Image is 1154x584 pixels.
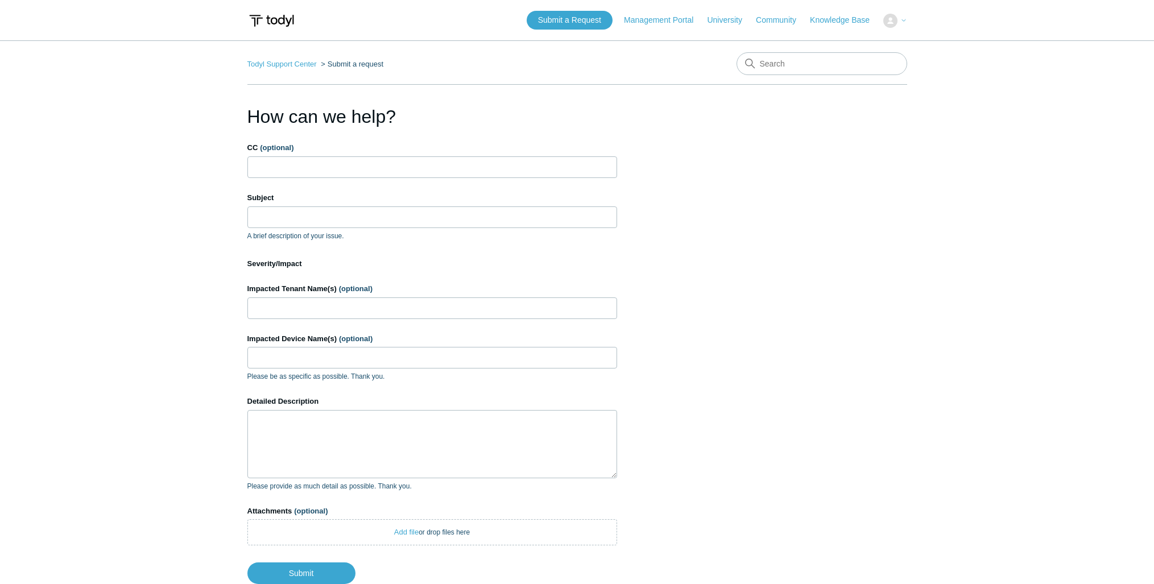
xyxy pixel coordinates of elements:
[707,14,753,26] a: University
[260,143,293,152] span: (optional)
[247,562,355,584] input: Submit
[247,103,617,130] h1: How can we help?
[756,14,808,26] a: Community
[319,60,383,68] li: Submit a request
[247,142,617,154] label: CC
[247,192,617,204] label: Subject
[247,506,617,517] label: Attachments
[247,481,617,491] p: Please provide as much detail as possible. Thank you.
[810,14,881,26] a: Knowledge Base
[247,283,617,295] label: Impacted Tenant Name(s)
[247,371,617,382] p: Please be as specific as possible. Thank you.
[247,10,296,31] img: Todyl Support Center Help Center home page
[527,11,613,30] a: Submit a Request
[247,333,617,345] label: Impacted Device Name(s)
[247,60,319,68] li: Todyl Support Center
[247,258,617,270] label: Severity/Impact
[624,14,705,26] a: Management Portal
[247,231,617,241] p: A brief description of your issue.
[339,284,373,293] span: (optional)
[247,396,617,407] label: Detailed Description
[247,60,317,68] a: Todyl Support Center
[737,52,907,75] input: Search
[294,507,328,515] span: (optional)
[339,334,373,343] span: (optional)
